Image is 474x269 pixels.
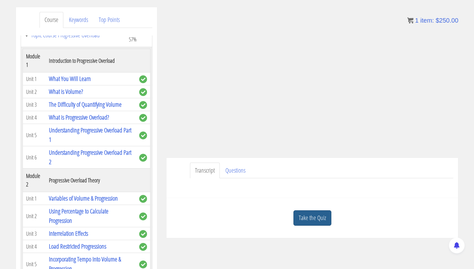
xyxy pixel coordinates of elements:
[129,36,137,43] span: 57%
[49,100,122,109] a: The Difficulty of Quantifying Volume
[23,111,46,124] td: Unit 4
[139,101,147,109] span: complete
[220,163,250,179] a: Questions
[49,229,88,238] a: Interrelation Effects
[407,17,458,24] a: 1 item: $250.00
[49,87,83,96] a: What is Volume?
[436,17,458,24] bdi: 250.00
[420,17,434,24] span: item:
[94,12,125,28] a: Top Points
[139,261,147,268] span: complete
[49,207,108,225] a: Using Percentage to Calculate Progression
[23,73,46,85] td: Unit 1
[293,210,331,226] a: Take the Quiz
[49,126,131,144] a: Understanding Progressive Overload Part 1
[139,132,147,139] span: complete
[23,124,46,146] td: Unit 5
[49,194,118,202] a: Variables of Volume & Progression
[23,192,46,205] td: Unit 1
[49,242,106,250] a: Load Restricted Progressions
[23,98,46,111] td: Unit 3
[139,88,147,96] span: complete
[23,49,46,73] th: Module 1
[23,146,46,169] td: Unit 6
[23,85,46,98] td: Unit 2
[415,17,419,24] span: 1
[23,205,46,227] td: Unit 2
[407,17,413,24] img: icon11.png
[139,230,147,238] span: complete
[49,74,91,83] a: What You Will Learn
[23,240,46,253] td: Unit 4
[64,12,93,28] a: Keywords
[139,243,147,251] span: complete
[23,227,46,240] td: Unit 3
[139,75,147,83] span: complete
[49,148,131,166] a: Understanding Progressive Overload Part 2
[139,114,147,122] span: complete
[46,49,136,73] th: Introduction to Progressive Overload
[139,213,147,220] span: complete
[49,113,109,121] a: What is Progressive Overload?
[436,17,439,24] span: $
[23,169,46,192] th: Module 2
[39,12,63,28] a: Course
[24,32,121,38] a: Topic Course Progressive Overload
[139,195,147,203] span: complete
[46,169,136,192] th: Progressive Overload Theory
[190,163,220,179] a: Transcript
[139,154,147,162] span: complete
